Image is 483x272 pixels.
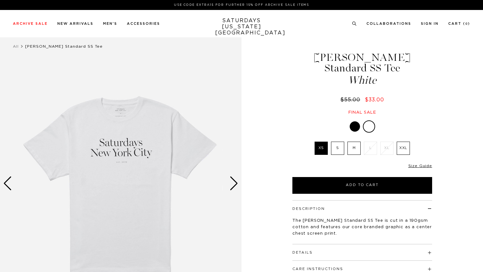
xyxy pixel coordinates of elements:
small: 0 [465,23,468,25]
button: Description [292,207,325,211]
p: The [PERSON_NAME] Standard SS Tee is cut in a 190gsm cotton and features our core branded graphic... [292,218,432,237]
a: Collaborations [366,22,411,25]
a: New Arrivals [57,22,93,25]
button: Care Instructions [292,267,343,271]
a: Archive Sale [13,22,48,25]
div: Final sale [291,110,433,115]
label: M [347,142,361,155]
a: Sign In [421,22,439,25]
span: White [291,75,433,86]
div: Next slide [230,176,238,191]
a: All [13,44,19,48]
a: Size Guide [408,164,432,168]
button: Details [292,251,313,254]
a: SATURDAYS[US_STATE][GEOGRAPHIC_DATA] [215,18,268,36]
label: XXL [397,142,410,155]
span: [PERSON_NAME] Standard SS Tee [25,44,103,48]
a: Accessories [127,22,160,25]
del: $55.00 [340,97,363,102]
div: Previous slide [3,176,12,191]
a: Cart (0) [448,22,470,25]
a: Men's [103,22,117,25]
span: $33.00 [365,97,384,102]
label: XS [315,142,328,155]
button: Add to Cart [292,177,432,194]
label: S [331,142,344,155]
p: Use Code EXTRA15 for Further 15% Off Archive Sale Items [15,3,468,7]
h1: [PERSON_NAME] Standard SS Tee [291,52,433,86]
